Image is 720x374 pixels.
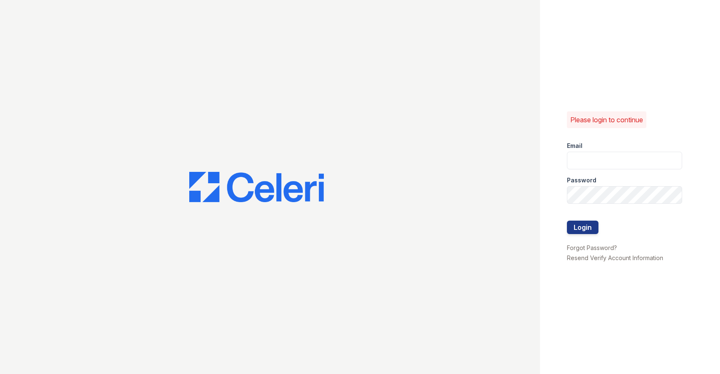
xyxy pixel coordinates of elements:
button: Login [567,221,598,234]
img: CE_Logo_Blue-a8612792a0a2168367f1c8372b55b34899dd931a85d93a1a3d3e32e68fde9ad4.png [189,172,324,202]
a: Forgot Password? [567,244,617,251]
p: Please login to continue [570,115,643,125]
label: Email [567,142,582,150]
a: Resend Verify Account Information [567,254,663,261]
label: Password [567,176,596,184]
